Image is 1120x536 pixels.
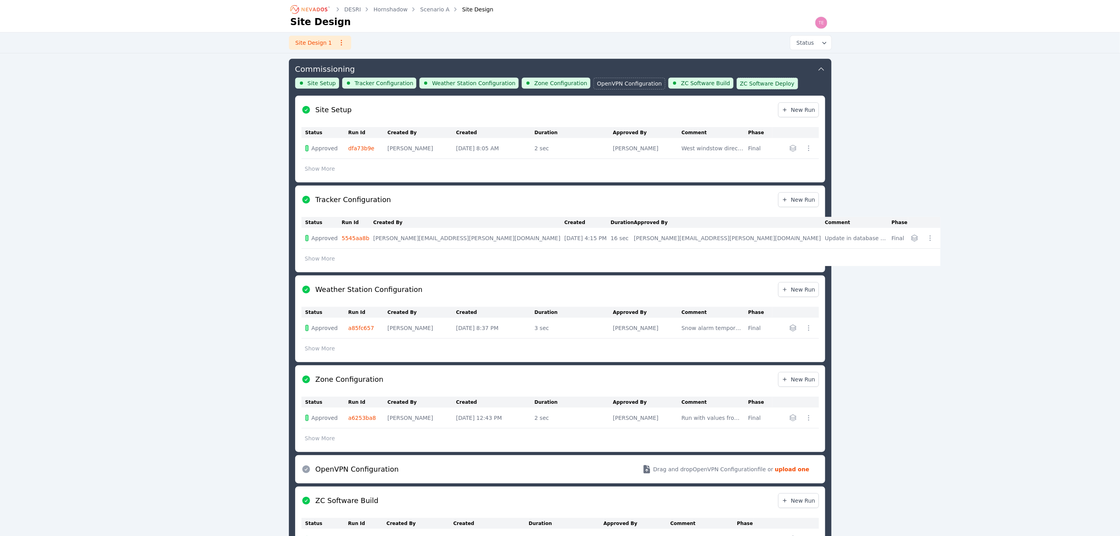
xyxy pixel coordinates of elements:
th: Comment [682,127,748,138]
th: Phase [891,217,908,228]
th: Duration [611,217,634,228]
th: Created [456,307,535,318]
th: Comment [825,217,891,228]
button: Show More [301,161,339,176]
button: Show More [301,341,339,356]
h2: ZC Software Build [316,495,379,506]
div: Final [748,324,768,332]
th: Created [453,518,528,529]
span: ZC Software Build [681,79,730,87]
nav: Breadcrumb [290,3,494,16]
span: New Run [782,376,815,383]
span: OpenVPN Configuration [597,80,662,88]
span: Drag and drop OpenVPN Configuration file or [653,465,773,473]
td: [PERSON_NAME] [613,138,682,159]
span: New Run [782,286,815,294]
a: Scenario A [420,5,450,13]
th: Created By [387,518,453,529]
th: Approved By [613,397,682,408]
th: Phase [737,518,753,529]
a: Site Design 1 [289,36,351,50]
h2: Weather Station Configuration [316,284,423,295]
a: New Run [778,493,819,508]
div: Final [748,414,768,422]
th: Duration [529,518,604,529]
a: dfa73b9e [349,145,375,151]
span: Approved [312,144,338,152]
td: [PERSON_NAME] [613,318,682,339]
th: Duration [535,127,613,138]
th: Run Id [348,518,387,529]
td: [PERSON_NAME][EMAIL_ADDRESS][PERSON_NAME][DOMAIN_NAME] [373,228,564,249]
th: Created [565,217,611,228]
a: New Run [778,372,819,387]
th: Created By [388,127,456,138]
th: Status [301,307,349,318]
td: [DATE] 8:05 AM [456,138,535,159]
a: a6253ba8 [349,415,376,421]
th: Duration [535,397,613,408]
th: Approved By [634,217,825,228]
div: 16 sec [611,234,630,242]
span: Approved [312,414,338,422]
th: Run Id [349,127,388,138]
th: Status [301,518,348,529]
a: Hornshadow [374,5,408,13]
td: [PERSON_NAME] [613,408,682,428]
span: Approved [312,324,338,332]
div: Run with values from db [682,414,744,422]
div: Final [891,234,904,242]
div: 2 sec [535,144,609,152]
th: Created [456,127,535,138]
a: New Run [778,102,819,117]
a: DESRI [345,5,361,13]
span: New Run [782,106,815,114]
th: Comment [682,307,748,318]
a: a85fc657 [349,325,374,331]
th: Phase [748,307,772,318]
div: 3 sec [535,324,609,332]
th: Status [301,127,349,138]
div: Site Design [451,5,494,13]
th: Phase [748,397,772,408]
th: Approved By [613,307,682,318]
button: Status [790,36,831,50]
h2: Tracker Configuration [316,194,391,205]
a: 5545aa8b [342,235,370,241]
h2: Zone Configuration [316,374,384,385]
th: Comment [670,518,737,529]
a: New Run [778,282,819,297]
th: Status [301,217,342,228]
th: Approved By [603,518,670,529]
th: Created [456,397,535,408]
button: Show More [301,251,339,266]
span: Zone Configuration [534,79,587,87]
td: [PERSON_NAME] [388,408,456,428]
button: Drag and dropOpenVPN Configurationfile or upload one [633,458,819,480]
h1: Site Design [290,16,351,28]
th: Created By [373,217,564,228]
a: New Run [778,192,819,207]
span: ZC Software Deploy [740,80,795,88]
th: Duration [535,307,613,318]
button: Show More [301,431,339,446]
th: Created By [388,397,456,408]
div: West windstow direction [682,144,744,152]
div: 2 sec [535,414,609,422]
td: [DATE] 4:15 PM [565,228,611,249]
h2: Site Setup [316,104,352,115]
th: Run Id [342,217,374,228]
td: [PERSON_NAME] [388,318,456,339]
th: Created By [388,307,456,318]
div: Final [748,144,768,152]
td: [PERSON_NAME][EMAIL_ADDRESS][PERSON_NAME][DOMAIN_NAME] [634,228,825,249]
th: Approved By [613,127,682,138]
span: Site Setup [308,79,336,87]
div: Snow alarm temporarily disabled [682,324,744,332]
th: Run Id [349,307,388,318]
td: [DATE] 8:37 PM [456,318,535,339]
strong: upload one [775,465,810,473]
span: Approved [312,234,338,242]
h3: Commissioning [295,64,355,75]
span: New Run [782,497,815,505]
